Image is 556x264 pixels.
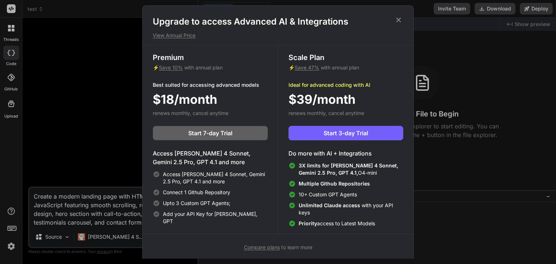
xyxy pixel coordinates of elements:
[288,149,403,158] h4: Do more with AI + Integrations
[299,191,357,198] span: 10+ Custom GPT Agents
[299,162,398,176] span: 3X limits for [PERSON_NAME] 4 Sonnet, Gemini 2.5 Pro, GPT 4.1,
[288,64,403,71] p: ⚡ with annual plan
[288,52,403,63] h3: Scale Plan
[163,200,230,207] span: Upto 3 Custom GPT Agents;
[299,220,375,227] span: access to Latest Models
[153,110,228,116] span: renews monthly, cancel anytime
[163,189,230,196] span: Connect 1 Github Repository
[153,90,217,108] span: $18/month
[288,126,403,140] button: Start 3-day Trial
[153,81,268,89] p: Best suited for accessing advanced models
[153,32,403,39] p: View Annual Price
[159,64,183,71] span: Save 10%
[153,64,268,71] p: ⚡ with annual plan
[295,64,319,71] span: Save 47%
[153,52,268,63] h3: Premium
[288,90,355,108] span: $39/month
[153,126,268,140] button: Start 7-day Trial
[324,129,368,137] span: Start 3-day Trial
[299,162,403,176] span: O4-mini
[299,220,317,226] span: Priority
[288,110,364,116] span: renews monthly, cancel anytime
[244,244,312,250] span: to learn more
[163,171,268,185] span: Access [PERSON_NAME] 4 Sonnet, Gemini 2.5 Pro, GPT 4.1 and more
[288,81,403,89] p: Ideal for advanced coding with AI
[188,129,232,137] span: Start 7-day Trial
[299,180,370,187] span: Multiple Github Repositories
[299,202,362,208] span: Unlimited Claude access
[244,244,280,250] span: Compare plans
[163,210,268,225] span: Add your API Key for [PERSON_NAME], GPT
[153,16,403,27] h1: Upgrade to access Advanced AI & Integrations
[299,202,403,216] span: with your API keys
[153,149,268,166] h4: Access [PERSON_NAME] 4 Sonnet, Gemini 2.5 Pro, GPT 4.1 and more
